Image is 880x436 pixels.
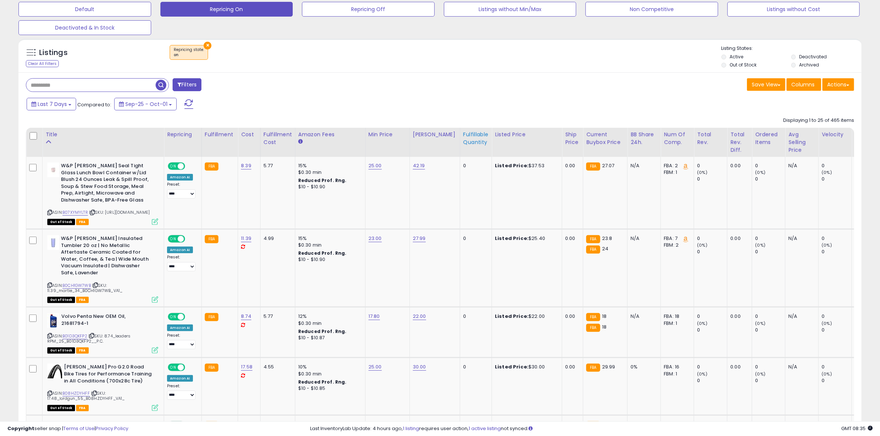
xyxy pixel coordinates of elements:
[463,313,486,320] div: 0
[62,282,91,289] a: B0CH1GW7WB
[76,297,89,303] span: FBA
[205,313,218,321] small: FBA
[167,255,196,271] div: Preset:
[241,313,251,320] a: 8.74
[47,297,75,303] span: All listings that are currently out of stock and unavailable for purchase on Amazon
[205,131,235,138] div: Fulfillment
[167,333,196,350] div: Preset:
[697,320,707,326] small: (0%)
[495,364,556,370] div: $30.00
[631,364,655,370] div: 0%
[310,425,873,432] div: Last InventoryLab Update: 4 hours ago, requires user action, not synced.
[62,333,87,339] a: B01D3QKFP2
[413,235,426,242] a: 27.99
[47,282,122,293] span: | SKU: 11.39_martie_34_B0CH1GW7WB_VA1_
[76,405,89,411] span: FBA
[47,235,158,302] div: ASIN:
[298,169,360,176] div: $0.30 min
[755,364,785,370] div: 0
[495,313,529,320] b: Listed Price:
[822,313,852,320] div: 0
[204,42,211,49] button: ×
[167,375,193,382] div: Amazon AI
[264,131,292,146] div: Fulfillment Cost
[730,235,746,242] div: 0.00
[160,2,293,17] button: Repricing On
[755,313,785,320] div: 0
[77,101,111,108] span: Compared to:
[783,117,854,124] div: Displaying 1 to 25 of 465 items
[747,78,785,91] button: Save View
[298,257,360,263] div: $10 - $10.90
[463,364,486,370] div: 0
[173,78,201,91] button: Filters
[631,131,658,146] div: BB Share 24h.
[586,131,624,146] div: Current Buybox Price
[721,45,862,52] p: Listing States:
[586,313,600,321] small: FBA
[586,162,600,171] small: FBA
[174,47,204,58] span: Repricing state :
[730,364,746,370] div: 0.00
[62,390,90,396] a: B08HZDYHFF
[167,384,196,400] div: Preset:
[413,363,426,371] a: 30.00
[169,236,178,242] span: ON
[755,162,785,169] div: 0
[205,162,218,171] small: FBA
[495,235,529,242] b: Listed Price:
[47,162,59,177] img: 21sV3FsHemL._SL40_.jpg
[298,177,347,183] b: Reduced Prof. Rng.
[788,364,813,370] div: N/A
[755,320,765,326] small: (0%)
[241,162,251,169] a: 8.39
[76,219,89,225] span: FBA
[38,100,67,108] span: Last 7 Days
[586,246,600,254] small: FBA
[47,347,75,354] span: All listings that are currently out of stock and unavailable for purchase on Amazon
[664,235,688,242] div: FBA: 7
[602,323,607,330] span: 18
[565,162,577,169] div: 0.00
[664,162,688,169] div: FBA: 2
[444,2,577,17] button: Listings without Min/Max
[298,371,360,377] div: $0.30 min
[96,425,128,432] a: Privacy Policy
[788,162,813,169] div: N/A
[47,333,130,344] span: | SKU: 8.74_leaders RPM_25_B01D3QKFP2__P.C.
[822,371,832,377] small: (0%)
[822,235,852,242] div: 0
[463,235,486,242] div: 0
[755,327,785,333] div: 0
[184,236,196,242] span: OFF
[61,162,151,205] b: W&P [PERSON_NAME] Seal Tight Glass Lunch Bowl Container w/Lid Blush 24 Ounces Leak & Spill Proof,...
[586,364,600,372] small: FBA
[298,385,360,392] div: $10 - $10.85
[495,131,559,138] div: Listed Price
[463,162,486,169] div: 0
[730,313,746,320] div: 0.00
[799,62,819,68] label: Archived
[47,313,158,353] div: ASIN:
[45,131,161,138] div: Title
[799,54,827,60] label: Deactivated
[298,320,360,327] div: $0.30 min
[298,335,360,341] div: $10 - $10.87
[264,235,289,242] div: 4.99
[822,327,852,333] div: 0
[7,425,128,432] div: seller snap | |
[730,54,743,60] label: Active
[727,2,860,17] button: Listings without Cost
[18,20,151,35] button: Deactivated & In Stock
[413,313,426,320] a: 22.00
[755,131,782,146] div: Ordered Items
[241,363,252,371] a: 17.58
[47,405,75,411] span: All listings that are currently out of stock and unavailable for purchase on Amazon
[602,313,607,320] span: 18
[298,242,360,248] div: $0.30 min
[697,131,724,146] div: Total Rev.
[602,245,608,252] span: 24
[755,242,765,248] small: (0%)
[403,425,419,432] a: 1 listing
[822,377,852,384] div: 0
